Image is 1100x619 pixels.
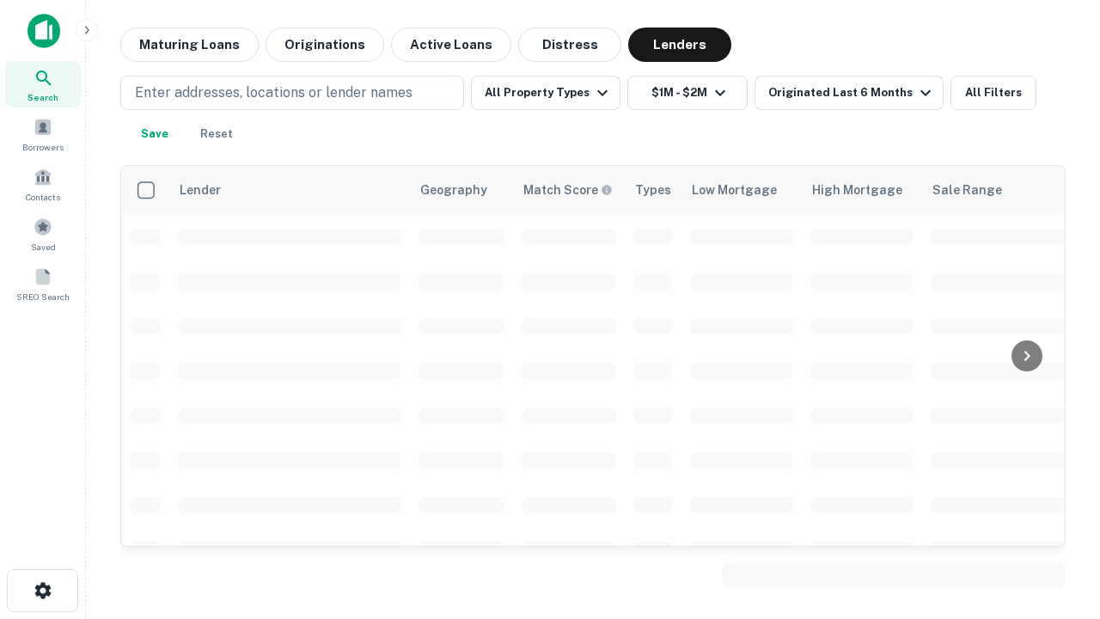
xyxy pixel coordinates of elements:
button: Save your search to get updates of matches that match your search criteria. [127,117,182,151]
button: Originations [266,28,384,62]
iframe: Chat Widget [1014,481,1100,564]
button: Originated Last 6 Months [755,76,944,110]
a: Contacts [5,161,81,207]
button: $1M - $2M [627,76,748,110]
span: Contacts [26,190,60,204]
button: Lenders [628,28,731,62]
a: Search [5,61,81,107]
button: All Filters [950,76,1036,110]
div: Sale Range [932,180,1002,200]
a: SREO Search [5,260,81,307]
button: Distress [518,28,621,62]
a: Saved [5,211,81,257]
span: SREO Search [16,290,70,303]
h6: Match Score [523,181,609,199]
div: High Mortgage [812,180,902,200]
span: Saved [31,240,56,254]
a: Borrowers [5,111,81,157]
div: Geography [420,180,487,200]
button: Reset [189,117,244,151]
th: Geography [410,166,513,214]
th: Lender [169,166,410,214]
div: Originated Last 6 Months [768,83,936,103]
th: High Mortgage [802,166,922,214]
th: Low Mortgage [681,166,802,214]
button: Maturing Loans [120,28,259,62]
span: Search [27,90,58,104]
th: Types [625,166,681,214]
div: Types [635,180,671,200]
button: All Property Types [471,76,620,110]
th: Capitalize uses an advanced AI algorithm to match your search with the best lender. The match sco... [513,166,625,214]
th: Sale Range [922,166,1077,214]
button: Active Loans [391,28,511,62]
div: Capitalize uses an advanced AI algorithm to match your search with the best lender. The match sco... [523,181,613,199]
div: Low Mortgage [692,180,777,200]
div: Lender [180,180,221,200]
p: Enter addresses, locations or lender names [135,83,412,103]
span: Borrowers [22,140,64,154]
img: capitalize-icon.png [27,14,60,48]
button: Enter addresses, locations or lender names [120,76,464,110]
